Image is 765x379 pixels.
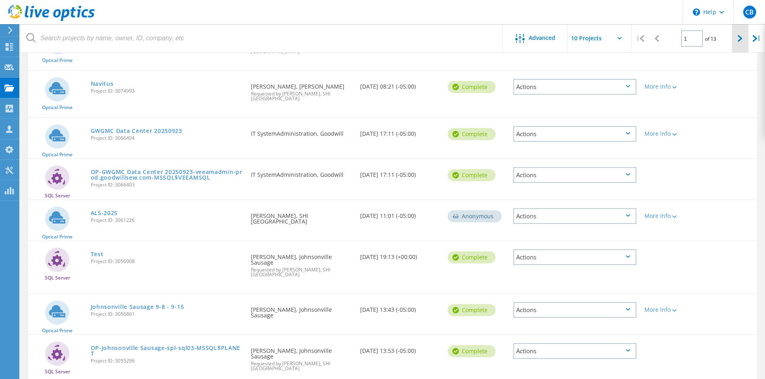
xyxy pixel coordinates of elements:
input: Search projects by name, owner, ID, company, etc [20,24,503,52]
span: Project ID: 3055296 [91,358,243,363]
div: [DATE] 13:53 (-05:00) [356,335,444,362]
span: Project ID: 3066404 [91,136,243,141]
span: Optical Prime [42,234,73,239]
a: GWGMC Data Center 20250923 [91,128,182,134]
div: [PERSON_NAME], SHI [GEOGRAPHIC_DATA] [247,200,356,232]
div: [PERSON_NAME], [PERSON_NAME] [247,71,356,109]
div: Complete [448,169,496,181]
div: Complete [448,251,496,263]
div: [PERSON_NAME], Johnsonville Sausage [247,335,356,379]
span: SQL Server [45,275,70,280]
div: | [632,24,648,53]
div: Actions [513,343,636,359]
span: Project ID: 3066403 [91,182,243,187]
div: Actions [513,302,636,318]
span: Project ID: 3061226 [91,218,243,223]
div: Actions [513,249,636,265]
div: Complete [448,304,496,316]
div: Actions [513,167,636,183]
div: IT SystemAdministration, Goodwill [247,159,356,186]
div: Actions [513,208,636,224]
div: Complete [448,128,496,140]
a: Johnsonville Sausage 9-8 - 9-15 [91,304,184,310]
div: Actions [513,126,636,142]
span: Advanced [529,35,555,41]
a: ALS-2025 [91,210,118,216]
span: CB [745,9,754,15]
a: Test [91,251,104,257]
div: Complete [448,81,496,93]
div: Anonymous [448,210,502,222]
span: SQL Server [45,193,70,198]
span: Requested by [PERSON_NAME], SHI [GEOGRAPHIC_DATA] [251,267,352,277]
a: OP-Johnsonville Sausage-spl-sql03-MSSQL$PLANET [91,345,243,356]
span: Optical Prime [42,328,73,333]
div: Complete [448,345,496,357]
div: [DATE] 13:43 (-05:00) [356,294,444,321]
div: Actions [513,79,636,95]
svg: \n [693,8,700,16]
div: [PERSON_NAME], Johnsonville Sausage [247,294,356,326]
div: [DATE] 17:11 (-05:00) [356,159,444,186]
div: More Info [644,307,695,313]
span: Optical Prime [42,152,73,157]
div: IT SystemAdministration, Goodwill [247,118,356,145]
span: SQL Server [45,369,70,374]
div: [DATE] 17:11 (-05:00) [356,118,444,145]
span: Optical Prime [42,58,73,63]
a: OP-GWGMC Data Center 20250923-veeamadmin-prod.goodwillsew.com-MSSQL$VEEAMSQL [91,169,243,180]
span: Requested by [PERSON_NAME], SHI [GEOGRAPHIC_DATA] [251,361,352,371]
span: Project ID: 3056861 [91,312,243,317]
div: More Info [644,84,695,89]
div: | [748,24,765,53]
span: Project ID: 3074993 [91,89,243,93]
span: Project ID: 3056908 [91,259,243,264]
div: More Info [644,131,695,137]
div: [DATE] 11:01 (-05:00) [356,200,444,227]
a: Live Optics Dashboard [8,17,95,23]
div: [DATE] 19:13 (+00:00) [356,241,444,268]
span: Optical Prime [42,105,73,110]
div: More Info [644,213,695,219]
span: of 13 [705,35,716,42]
div: [PERSON_NAME], Johnsonville Sausage [247,241,356,285]
span: Requested by [PERSON_NAME], SHI [GEOGRAPHIC_DATA] [251,91,352,101]
a: Navitus [91,81,114,87]
div: [DATE] 08:21 (-05:00) [356,71,444,97]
